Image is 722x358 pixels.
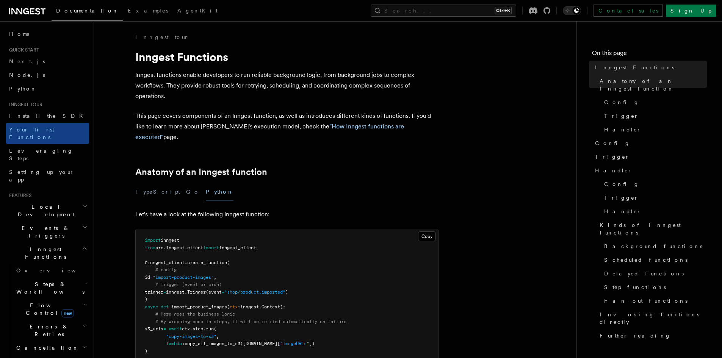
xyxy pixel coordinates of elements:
[6,144,89,165] a: Leveraging Steps
[182,341,185,346] span: :
[6,47,39,53] span: Quick start
[592,150,707,164] a: Trigger
[259,304,262,310] span: .
[145,349,147,354] span: )
[604,180,639,188] span: Config
[155,245,163,250] span: src
[187,260,227,265] span: create_function
[150,275,153,280] span: =
[601,177,707,191] a: Config
[153,275,214,280] span: "import-product-images"
[224,289,285,295] span: "shop/product.imported"
[190,326,193,331] span: .
[185,245,187,250] span: .
[601,123,707,136] a: Handler
[61,309,74,317] span: new
[155,311,235,317] span: # Here goes the business logic
[262,304,285,310] span: Context):
[601,95,707,109] a: Config
[135,183,180,200] button: TypeScript
[135,70,439,102] p: Inngest functions enable developers to run reliable background logic, from background jobs to com...
[145,326,163,331] span: s3_urls
[604,270,684,277] span: Delayed functions
[601,109,707,123] a: Trigger
[597,74,707,95] a: Anatomy of an Inngest function
[145,245,155,250] span: from
[13,299,89,320] button: Flow Controlnew
[166,245,185,250] span: inngest
[418,231,436,241] button: Copy
[145,260,185,265] span: @inngest_client
[9,169,74,183] span: Setting up your app
[604,194,639,202] span: Trigger
[597,329,707,342] a: Further reading
[371,5,516,17] button: Search...Ctrl+K
[222,289,224,295] span: =
[13,264,89,277] a: Overview
[173,2,222,20] a: AgentKit
[214,326,216,331] span: (
[285,289,288,295] span: )
[595,153,630,161] span: Trigger
[227,260,230,265] span: (
[604,98,639,106] span: Config
[123,2,173,20] a: Examples
[600,77,707,92] span: Anatomy of an Inngest function
[600,311,707,326] span: Invoking functions directly
[6,109,89,123] a: Install the SDK
[155,282,222,287] span: # trigger (event or cron)
[182,326,190,331] span: ctx
[185,341,240,346] span: copy_all_images_to_s3
[240,341,280,346] span: ([DOMAIN_NAME][
[135,50,439,64] h1: Inngest Functions
[601,267,707,280] a: Delayed functions
[6,200,89,221] button: Local Development
[6,102,42,108] span: Inngest tour
[13,302,83,317] span: Flow Control
[52,2,123,21] a: Documentation
[604,283,666,291] span: Step functions
[6,123,89,144] a: Your first Functions
[166,334,216,339] span: "copy-images-to-s3"
[595,167,632,174] span: Handler
[206,326,214,331] span: run
[214,275,216,280] span: ,
[206,289,222,295] span: (event
[563,6,581,15] button: Toggle dark mode
[13,280,85,295] span: Steps & Workflows
[601,253,707,267] a: Scheduled functions
[155,319,346,324] span: # By wrapping code in steps, it will be retried automatically on failure
[145,297,147,302] span: )
[6,242,89,264] button: Inngest Functions
[166,341,182,346] span: lambda
[163,326,166,331] span: =
[166,289,187,295] span: inngest.
[238,304,240,310] span: :
[240,304,259,310] span: inngest
[230,304,238,310] span: ctx
[604,126,641,133] span: Handler
[161,238,179,243] span: inngest
[128,8,168,14] span: Examples
[16,267,94,274] span: Overview
[203,326,206,331] span: .
[13,323,82,338] span: Errors & Retries
[206,183,233,200] button: Python
[604,242,702,250] span: Background functions
[600,332,671,339] span: Further reading
[601,280,707,294] a: Step functions
[9,58,45,64] span: Next.js
[56,8,119,14] span: Documentation
[601,239,707,253] a: Background functions
[186,183,200,200] button: Go
[177,8,218,14] span: AgentKit
[13,277,89,299] button: Steps & Workflows
[592,164,707,177] a: Handler
[6,27,89,41] a: Home
[280,341,309,346] span: "imageURLs"
[6,245,82,261] span: Inngest Functions
[6,165,89,186] a: Setting up your app
[203,245,219,250] span: import
[604,297,688,305] span: Fan-out functions
[6,68,89,82] a: Node.js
